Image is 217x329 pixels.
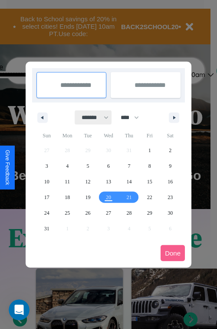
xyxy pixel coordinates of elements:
[78,129,98,143] span: Tue
[85,189,91,205] span: 19
[65,205,70,221] span: 25
[139,143,160,158] button: 1
[139,189,160,205] button: 22
[78,205,98,221] button: 26
[169,158,171,174] span: 9
[107,158,110,174] span: 6
[4,150,10,185] div: Give Feedback
[119,174,139,189] button: 14
[85,174,91,189] span: 12
[36,158,57,174] button: 3
[168,189,173,205] span: 23
[66,158,69,174] span: 4
[106,205,111,221] span: 27
[139,129,160,143] span: Fri
[98,129,118,143] span: Wed
[85,205,91,221] span: 26
[168,174,173,189] span: 16
[57,158,77,174] button: 4
[160,205,181,221] button: 30
[161,245,185,261] button: Done
[57,129,77,143] span: Mon
[119,158,139,174] button: 7
[44,189,49,205] span: 17
[119,129,139,143] span: Thu
[147,205,152,221] span: 29
[168,205,173,221] span: 30
[44,174,49,189] span: 10
[65,189,70,205] span: 18
[160,158,181,174] button: 9
[148,158,151,174] span: 8
[119,189,139,205] button: 21
[36,189,57,205] button: 17
[139,205,160,221] button: 29
[148,143,151,158] span: 1
[36,174,57,189] button: 10
[147,189,152,205] span: 22
[126,205,132,221] span: 28
[98,158,118,174] button: 6
[126,189,132,205] span: 21
[9,299,30,320] iframe: Intercom live chat
[57,205,77,221] button: 25
[119,205,139,221] button: 28
[126,174,132,189] span: 14
[160,174,181,189] button: 16
[44,221,49,236] span: 31
[87,158,89,174] span: 5
[98,189,118,205] button: 20
[139,158,160,174] button: 8
[36,221,57,236] button: 31
[160,143,181,158] button: 2
[106,189,111,205] span: 20
[147,174,152,189] span: 15
[160,129,181,143] span: Sat
[36,205,57,221] button: 24
[98,205,118,221] button: 27
[98,174,118,189] button: 13
[139,174,160,189] button: 15
[106,174,111,189] span: 13
[36,129,57,143] span: Sun
[65,174,70,189] span: 11
[78,189,98,205] button: 19
[169,143,171,158] span: 2
[160,189,181,205] button: 23
[78,174,98,189] button: 12
[57,174,77,189] button: 11
[57,189,77,205] button: 18
[46,158,48,174] span: 3
[128,158,130,174] span: 7
[44,205,49,221] span: 24
[78,158,98,174] button: 5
